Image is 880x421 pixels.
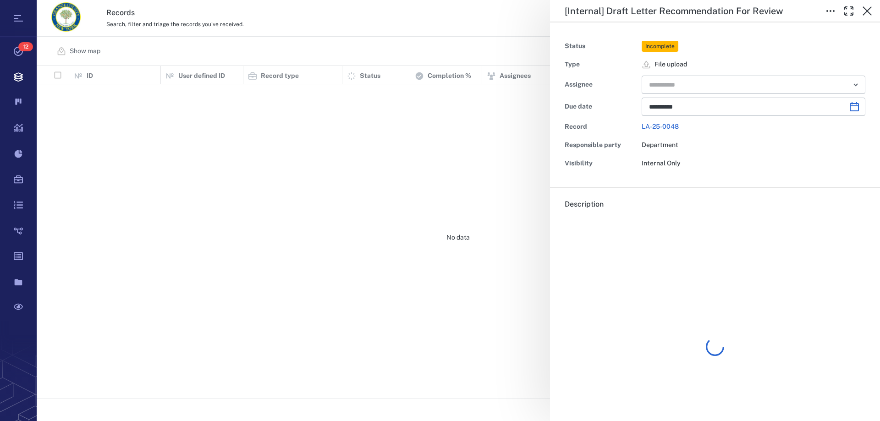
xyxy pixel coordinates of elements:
span: File upload [654,60,687,69]
span: 12 [18,42,33,51]
button: Toggle to Edit Boxes [821,2,840,20]
span: Incomplete [643,43,676,50]
button: Close [858,2,876,20]
div: Assignee [565,78,638,91]
div: Record [565,120,638,133]
div: Visibility [565,157,638,170]
div: Due date [565,100,638,113]
span: . [565,218,566,227]
div: Responsible party [565,139,638,152]
button: Toggle Fullscreen [840,2,858,20]
h6: Description [565,199,865,210]
div: Type [565,58,638,71]
button: Choose date, selected date is Sep 26, 2025 [845,98,863,116]
span: Department [642,141,678,148]
div: Status [565,40,638,53]
span: Internal Only [642,159,681,167]
a: LA-25-0048 [642,123,679,130]
button: Open [849,78,862,91]
h5: [Internal] Draft Letter Recommendation For Review [565,5,783,17]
